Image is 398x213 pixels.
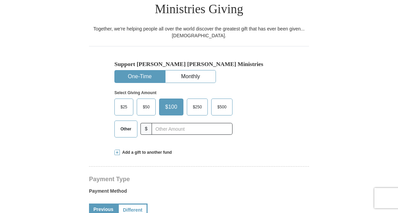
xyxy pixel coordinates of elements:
[140,123,152,135] span: $
[214,102,230,112] span: $500
[114,61,284,68] h5: Support [PERSON_NAME] [PERSON_NAME] Ministries
[114,90,156,95] strong: Select Giving Amount
[89,188,309,198] label: Payment Method
[117,124,135,134] span: Other
[89,176,309,182] h4: Payment Type
[190,102,205,112] span: $250
[115,70,165,83] button: One-Time
[162,102,181,112] span: $100
[120,150,172,155] span: Add a gift to another fund
[117,102,131,112] span: $25
[139,102,153,112] span: $50
[89,25,309,39] div: Together, we're helping people all over the world discover the greatest gift that has ever been g...
[165,70,216,83] button: Monthly
[152,123,233,135] input: Other Amount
